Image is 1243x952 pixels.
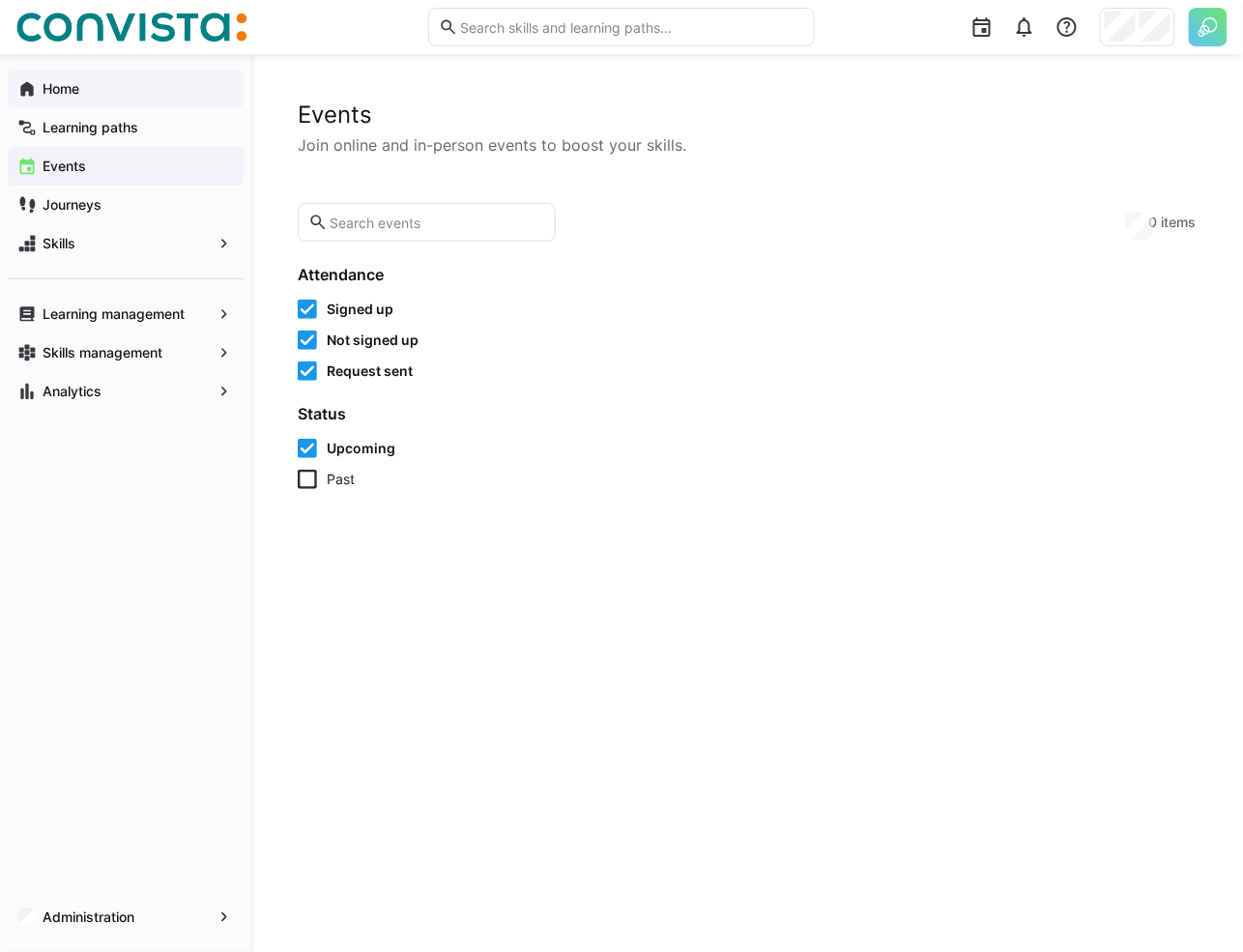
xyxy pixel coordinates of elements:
span: Not signed up [327,331,419,350]
p: Join online and in-person events to boost your skills. [298,133,1197,157]
span: Upcoming [327,439,395,458]
input: Search skills and learning paths… [458,18,804,36]
span: 0 [1149,213,1158,232]
h2: Events [298,101,1197,130]
h4: Status [298,404,537,423]
span: Past [327,470,355,489]
span: Signed up [327,300,393,319]
span: Request sent [327,361,413,381]
h4: Attendance [298,265,537,284]
span: items [1162,213,1197,232]
input: Search events [328,214,545,231]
